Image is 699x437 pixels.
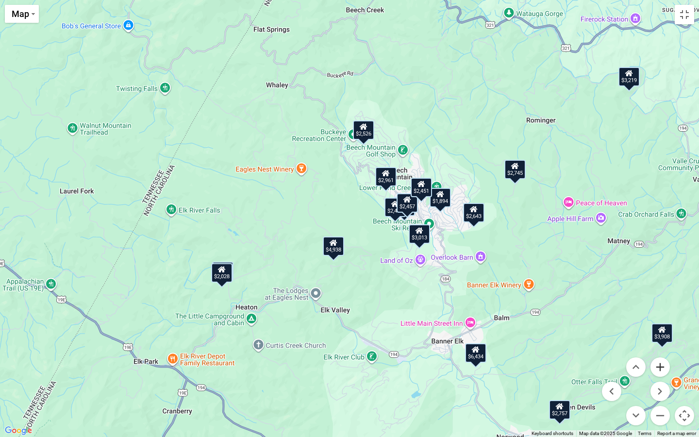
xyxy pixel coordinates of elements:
button: Move right [650,382,670,401]
button: Zoom out [650,406,670,425]
div: $3,908 [651,323,673,343]
div: $2,643 [463,203,484,222]
div: $1,894 [430,188,451,207]
button: Move up [626,357,646,377]
a: Report a map error [657,431,696,436]
div: $2,757 [549,400,570,420]
button: Move down [626,406,646,425]
div: $3,219 [618,67,640,86]
span: Map data ©2025 Google [579,431,632,436]
a: Terms (opens in new tab) [638,431,651,436]
button: Move left [602,382,621,401]
button: Map camera controls [675,406,694,425]
div: $2,457 [397,193,418,213]
div: $6,434 [465,343,486,363]
div: $2,451 [411,178,432,197]
div: $3,013 [409,224,430,244]
div: $2,745 [504,160,526,179]
button: Keyboard shortcuts [532,430,573,437]
button: Zoom in [650,357,670,377]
